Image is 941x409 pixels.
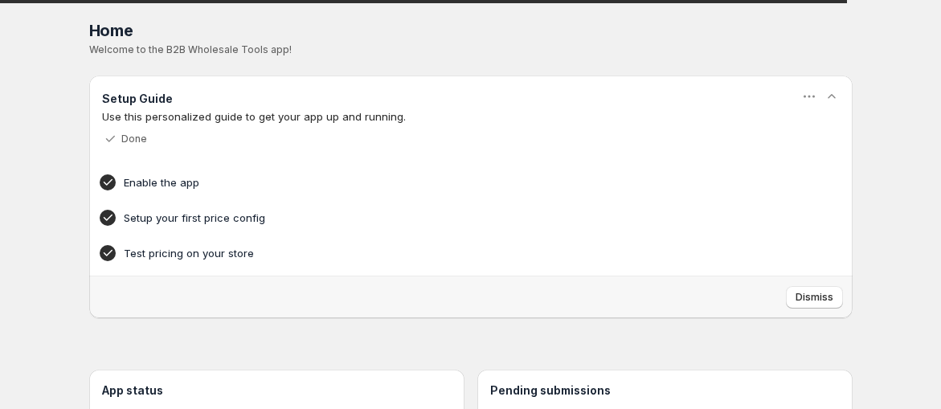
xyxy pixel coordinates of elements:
[89,21,133,40] span: Home
[786,286,843,309] button: Dismiss
[121,133,147,145] p: Done
[102,91,173,107] h3: Setup Guide
[490,382,840,399] h3: Pending submissions
[102,108,840,125] p: Use this personalized guide to get your app up and running.
[102,382,452,399] h3: App status
[796,291,833,304] span: Dismiss
[124,210,768,226] h4: Setup your first price config
[124,174,768,190] h4: Enable the app
[124,245,768,261] h4: Test pricing on your store
[89,43,853,56] p: Welcome to the B2B Wholesale Tools app!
